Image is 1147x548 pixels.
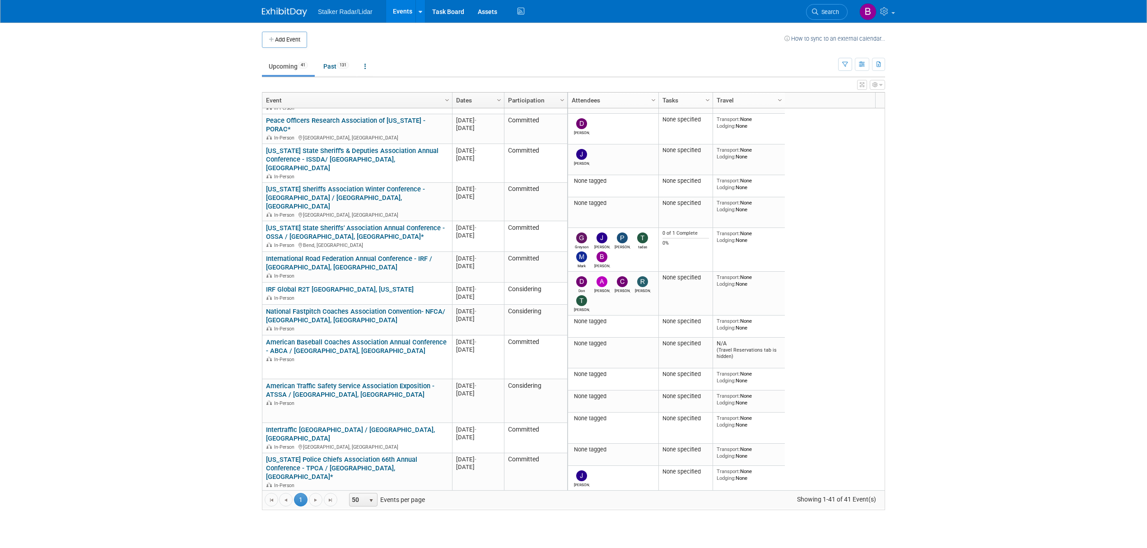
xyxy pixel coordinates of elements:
a: International Road Federation Annual Conference - IRF / [GEOGRAPHIC_DATA], [GEOGRAPHIC_DATA] [266,255,432,271]
div: None None [717,468,782,481]
a: Tasks [662,93,707,108]
span: 1 [294,493,308,506]
img: John Kestel [576,470,587,481]
div: (Travel Reservations tab is hidden) [717,347,782,359]
img: In-Person Event [266,174,272,178]
span: Lodging: [717,123,736,129]
a: Column Settings [443,93,452,106]
img: Andrew Davis [597,276,607,287]
div: [DATE] [456,315,500,323]
span: - [475,186,476,192]
a: Column Settings [494,93,504,106]
div: [DATE] [456,307,500,315]
div: None None [717,318,782,331]
div: [GEOGRAPHIC_DATA], [GEOGRAPHIC_DATA] [266,211,448,218]
span: Transport: [717,446,740,452]
div: David Foster [574,129,590,135]
span: Events per page [338,493,434,506]
div: [DATE] [456,147,500,154]
span: Transport: [717,230,740,237]
img: Robert Mele [637,276,648,287]
img: In-Person Event [266,273,272,278]
span: Lodging: [717,377,736,384]
div: John Kestel [594,243,610,249]
span: - [475,224,476,231]
a: Participation [508,93,561,108]
span: Go to the first page [268,497,275,504]
span: Transport: [717,468,740,474]
div: [DATE] [456,255,500,262]
span: - [475,117,476,124]
img: In-Person Event [266,483,272,487]
div: [DATE] [456,293,500,301]
div: [DATE] [456,390,500,397]
span: Lodging: [717,281,736,287]
a: Go to the first page [265,493,278,506]
span: Lodging: [717,153,736,160]
span: Transport: [717,116,740,122]
span: Transport: [717,274,740,280]
span: 131 [337,62,349,69]
img: In-Person Event [266,242,272,247]
div: Greyson Jenista [574,243,590,249]
img: Brooke Journet [597,251,607,262]
span: In-Person [274,357,297,362]
a: Upcoming41 [262,58,315,75]
a: American Baseball Coaches Association Annual Conference - ABCA / [GEOGRAPHIC_DATA], [GEOGRAPHIC_D... [266,338,447,355]
div: None None [717,415,782,428]
span: Search [818,9,839,15]
a: Attendees [572,93,653,108]
div: Robert Mele [635,287,651,293]
div: [DATE] [456,382,500,390]
div: None specified [662,393,709,400]
a: [US_STATE] State Sheriffs' Association Annual Conference - OSSA / [GEOGRAPHIC_DATA], [GEOGRAPHIC_... [266,224,445,241]
span: Column Settings [776,97,783,104]
span: In-Person [274,326,297,332]
a: Search [806,4,848,20]
a: How to sync to an external calendar... [784,35,885,42]
div: John Kestel [574,160,590,166]
div: None None [717,177,782,190]
img: John Kestel [576,149,587,160]
span: Transport: [717,177,740,184]
a: National Fastpitch Coaches Association Convention- NFCA/ [GEOGRAPHIC_DATA], [GEOGRAPHIC_DATA] [266,307,445,324]
div: [DATE] [456,262,500,270]
div: None specified [662,371,709,378]
div: [DATE] [456,185,500,193]
span: Lodging: [717,237,736,243]
span: In-Person [274,444,297,450]
span: Go to the next page [312,497,319,504]
span: - [475,255,476,262]
img: Paul Hataway [617,232,628,243]
span: select [368,497,375,504]
span: - [475,426,476,433]
div: Thomas Kenia [574,306,590,312]
div: None specified [662,340,709,347]
span: - [475,308,476,315]
span: 41 [298,62,308,69]
div: Bend, [GEOGRAPHIC_DATA] [266,241,448,249]
div: [DATE] [456,154,500,162]
img: In-Person Event [266,212,272,217]
span: Transport: [717,318,740,324]
img: tadas eikinas [637,232,648,243]
div: None tagged [572,318,655,325]
div: [DATE] [456,116,500,124]
a: Intertraffic [GEOGRAPHIC_DATA] / [GEOGRAPHIC_DATA], [GEOGRAPHIC_DATA] [266,426,435,442]
a: Dates [456,93,498,108]
span: Column Settings [704,97,711,104]
img: Brooke Journet [859,3,877,20]
div: None tagged [572,177,655,185]
td: Considering [504,379,567,423]
div: None None [717,393,782,406]
div: None specified [662,415,709,422]
img: John Kestel [597,232,607,243]
span: Column Settings [443,97,451,104]
div: N/A [717,340,782,359]
a: Go to the previous page [279,493,293,506]
a: Column Settings [558,93,568,106]
div: None tagged [572,371,655,378]
span: In-Person [274,273,297,279]
div: Don Horen [574,287,590,293]
div: [DATE] [456,455,500,463]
